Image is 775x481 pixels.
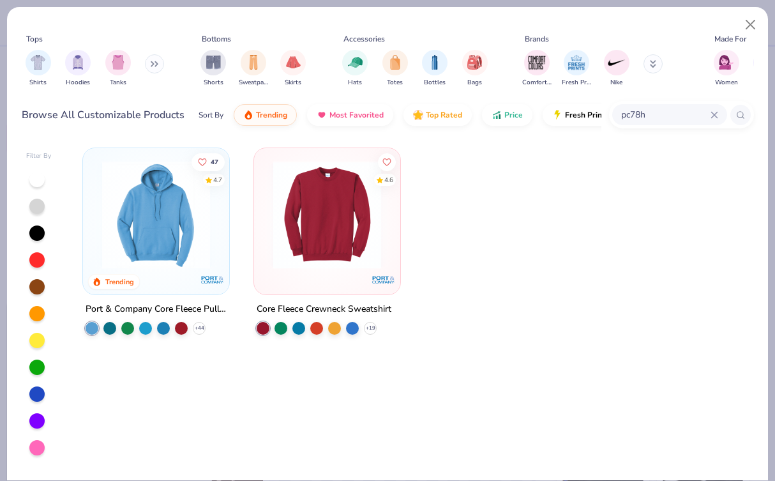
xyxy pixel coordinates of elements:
[96,161,216,269] img: 1593a31c-dba5-4ff5-97bf-ef7c6ca295f9
[522,50,552,88] button: filter button
[105,50,131,88] button: filter button
[31,55,45,70] img: Shirts Image
[243,110,253,120] img: trending.gif
[26,50,51,88] div: filter for Shirts
[329,110,384,120] span: Most Favorited
[714,33,746,45] div: Made For
[607,53,626,72] img: Nike Image
[610,78,622,88] span: Nike
[256,110,287,120] span: Trending
[387,161,508,269] img: c84b44a5-5979-4d44-8629-5fb7f080313e
[239,50,268,88] div: filter for Sweatpants
[29,78,47,88] span: Shirts
[562,50,591,88] div: filter for Fresh Prints
[525,33,549,45] div: Brands
[234,104,297,126] button: Trending
[462,50,488,88] div: filter for Bags
[522,78,552,88] span: Comfort Colors
[567,53,586,72] img: Fresh Prints Image
[565,110,631,120] span: Fresh Prints Flash
[604,50,629,88] button: filter button
[382,50,408,88] button: filter button
[714,50,739,88] div: filter for Women
[195,324,204,332] span: + 44
[200,267,226,293] img: Port & Company logo
[206,55,221,70] img: Shorts Image
[199,109,223,121] div: Sort By
[428,55,442,70] img: Bottles Image
[65,50,91,88] div: filter for Hoodies
[467,55,481,70] img: Bags Image
[462,50,488,88] button: filter button
[426,110,462,120] span: Top Rated
[192,153,225,171] button: Like
[71,55,85,70] img: Hoodies Image
[105,50,131,88] div: filter for Tanks
[343,33,385,45] div: Accessories
[280,50,306,88] button: filter button
[204,78,223,88] span: Shorts
[213,175,222,185] div: 4.7
[239,78,268,88] span: Sweatpants
[387,78,403,88] span: Totes
[371,267,396,293] img: Port & Company logo
[111,55,125,70] img: Tanks Image
[239,50,268,88] button: filter button
[211,158,218,165] span: 47
[715,78,738,88] span: Women
[604,50,629,88] div: filter for Nike
[365,324,375,332] span: + 19
[202,33,231,45] div: Bottoms
[522,50,552,88] div: filter for Comfort Colors
[110,78,126,88] span: Tanks
[413,110,423,120] img: TopRated.gif
[719,55,734,70] img: Women Image
[342,50,368,88] button: filter button
[286,55,301,70] img: Skirts Image
[562,78,591,88] span: Fresh Prints
[422,50,448,88] div: filter for Bottles
[26,151,52,161] div: Filter By
[257,302,391,317] div: Core Fleece Crewneck Sweatshirt
[26,50,51,88] button: filter button
[317,110,327,120] img: most_fav.gif
[22,107,184,123] div: Browse All Customizable Products
[388,55,402,70] img: Totes Image
[26,33,43,45] div: Tops
[422,50,448,88] button: filter button
[280,50,306,88] div: filter for Skirts
[65,50,91,88] button: filter button
[504,110,523,120] span: Price
[307,104,393,126] button: Most Favorited
[348,55,363,70] img: Hats Image
[200,50,226,88] div: filter for Shorts
[562,50,591,88] button: filter button
[348,78,362,88] span: Hats
[424,78,446,88] span: Bottles
[86,302,227,317] div: Port & Company Core Fleece Pullover Hooded Sweatshirt
[403,104,472,126] button: Top Rated
[739,13,763,37] button: Close
[543,104,690,126] button: Fresh Prints Flash
[342,50,368,88] div: filter for Hats
[384,175,393,185] div: 4.6
[382,50,408,88] div: filter for Totes
[620,107,711,122] input: Try "T-Shirt"
[200,50,226,88] button: filter button
[714,50,739,88] button: filter button
[66,78,90,88] span: Hoodies
[285,78,301,88] span: Skirts
[552,110,562,120] img: flash.gif
[482,104,532,126] button: Price
[377,153,395,171] button: Like
[267,161,387,269] img: 15ec74ab-1ee2-41a3-8a2d-fbcc4abdf0b1
[467,78,482,88] span: Bags
[527,53,546,72] img: Comfort Colors Image
[246,55,260,70] img: Sweatpants Image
